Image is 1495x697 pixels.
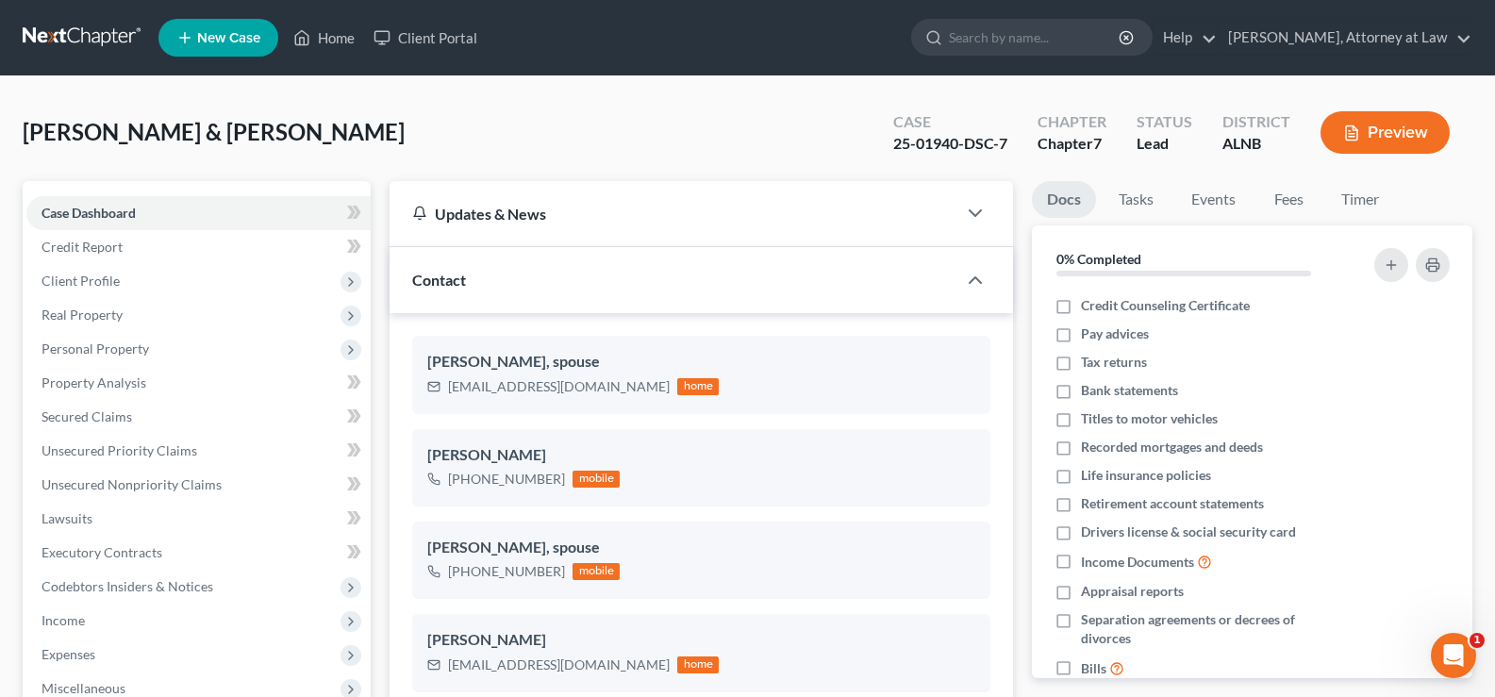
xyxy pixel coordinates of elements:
[448,562,565,581] div: [PHONE_NUMBER]
[26,366,371,400] a: Property Analysis
[893,133,1007,155] div: 25-01940-DSC-7
[26,230,371,264] a: Credit Report
[42,510,92,526] span: Lawsuits
[1038,133,1106,155] div: Chapter
[1038,111,1106,133] div: Chapter
[23,118,405,145] span: [PERSON_NAME] & [PERSON_NAME]
[1081,466,1211,485] span: Life insurance policies
[42,442,197,458] span: Unsecured Priority Claims
[1137,111,1192,133] div: Status
[949,20,1121,55] input: Search by name...
[1081,438,1263,456] span: Recorded mortgages and deeds
[1219,21,1471,55] a: [PERSON_NAME], Attorney at Law
[26,468,371,502] a: Unsecured Nonpriority Claims
[1222,133,1290,155] div: ALNB
[364,21,487,55] a: Client Portal
[1081,409,1218,428] span: Titles to motor vehicles
[893,111,1007,133] div: Case
[1104,181,1169,218] a: Tasks
[1081,296,1250,315] span: Credit Counseling Certificate
[26,502,371,536] a: Lawsuits
[42,408,132,424] span: Secured Claims
[1081,353,1147,372] span: Tax returns
[448,470,565,489] div: [PHONE_NUMBER]
[412,271,466,289] span: Contact
[1431,633,1476,678] iframe: Intercom live chat
[1056,251,1141,267] strong: 0% Completed
[42,273,120,289] span: Client Profile
[42,476,222,492] span: Unsecured Nonpriority Claims
[42,205,136,221] span: Case Dashboard
[197,31,260,45] span: New Case
[427,629,975,652] div: [PERSON_NAME]
[448,377,670,396] div: [EMAIL_ADDRESS][DOMAIN_NAME]
[284,21,364,55] a: Home
[1081,381,1178,400] span: Bank statements
[26,536,371,570] a: Executory Contracts
[1176,181,1251,218] a: Events
[677,656,719,673] div: home
[1093,134,1102,152] span: 7
[1321,111,1450,154] button: Preview
[1081,659,1106,678] span: Bills
[26,196,371,230] a: Case Dashboard
[42,239,123,255] span: Credit Report
[42,374,146,390] span: Property Analysis
[1470,633,1485,648] span: 1
[412,204,934,224] div: Updates & News
[26,400,371,434] a: Secured Claims
[427,537,975,559] div: [PERSON_NAME], spouse
[427,444,975,467] div: [PERSON_NAME]
[448,656,670,674] div: [EMAIL_ADDRESS][DOMAIN_NAME]
[573,471,620,488] div: mobile
[42,680,125,696] span: Miscellaneous
[1032,181,1096,218] a: Docs
[1081,494,1264,513] span: Retirement account statements
[42,307,123,323] span: Real Property
[1154,21,1217,55] a: Help
[1081,523,1296,541] span: Drivers license & social security card
[42,578,213,594] span: Codebtors Insiders & Notices
[1326,181,1394,218] a: Timer
[42,612,85,628] span: Income
[42,544,162,560] span: Executory Contracts
[677,378,719,395] div: home
[1081,582,1184,601] span: Appraisal reports
[427,351,975,373] div: [PERSON_NAME], spouse
[573,563,620,580] div: mobile
[1258,181,1319,218] a: Fees
[1222,111,1290,133] div: District
[1081,610,1346,648] span: Separation agreements or decrees of divorces
[42,646,95,662] span: Expenses
[1081,553,1194,572] span: Income Documents
[42,340,149,357] span: Personal Property
[1137,133,1192,155] div: Lead
[26,434,371,468] a: Unsecured Priority Claims
[1081,324,1149,343] span: Pay advices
